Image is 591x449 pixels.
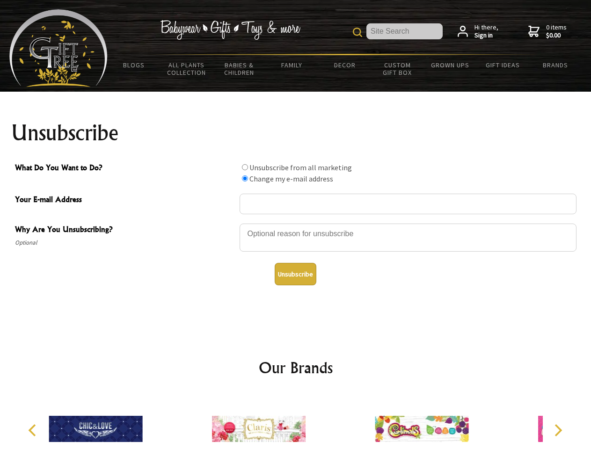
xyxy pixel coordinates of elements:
[15,194,235,207] span: Your E-mail Address
[242,164,248,170] input: What Do You Want to Do?
[9,9,108,87] img: Babyware - Gifts - Toys and more...
[474,23,498,40] span: Hi there,
[242,175,248,181] input: What Do You Want to Do?
[546,23,567,40] span: 0 items
[240,224,576,252] textarea: Why Are You Unsubscribing?
[213,55,266,82] a: Babies & Children
[15,162,235,175] span: What Do You Want to Do?
[266,55,319,75] a: Family
[11,122,580,144] h1: Unsubscribe
[547,420,568,441] button: Next
[240,194,576,214] input: Your E-mail Address
[19,356,573,379] h2: Our Brands
[15,237,235,248] span: Optional
[249,174,333,183] label: Change my e-mail address
[318,55,371,75] a: Decor
[275,263,316,285] button: Unsubscribe
[529,55,582,75] a: Brands
[108,55,161,75] a: BLOGS
[160,20,300,40] img: Babywear - Gifts - Toys & more
[23,420,44,441] button: Previous
[366,23,443,39] input: Site Search
[528,23,567,40] a: 0 items$0.00
[546,31,567,40] strong: $0.00
[458,23,498,40] a: Hi there,Sign in
[371,55,424,82] a: Custom Gift Box
[423,55,476,75] a: Grown Ups
[353,28,362,37] img: product search
[474,31,498,40] strong: Sign in
[249,163,352,172] label: Unsubscribe from all marketing
[161,55,213,82] a: All Plants Collection
[15,224,235,237] span: Why Are You Unsubscribing?
[476,55,529,75] a: Gift Ideas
